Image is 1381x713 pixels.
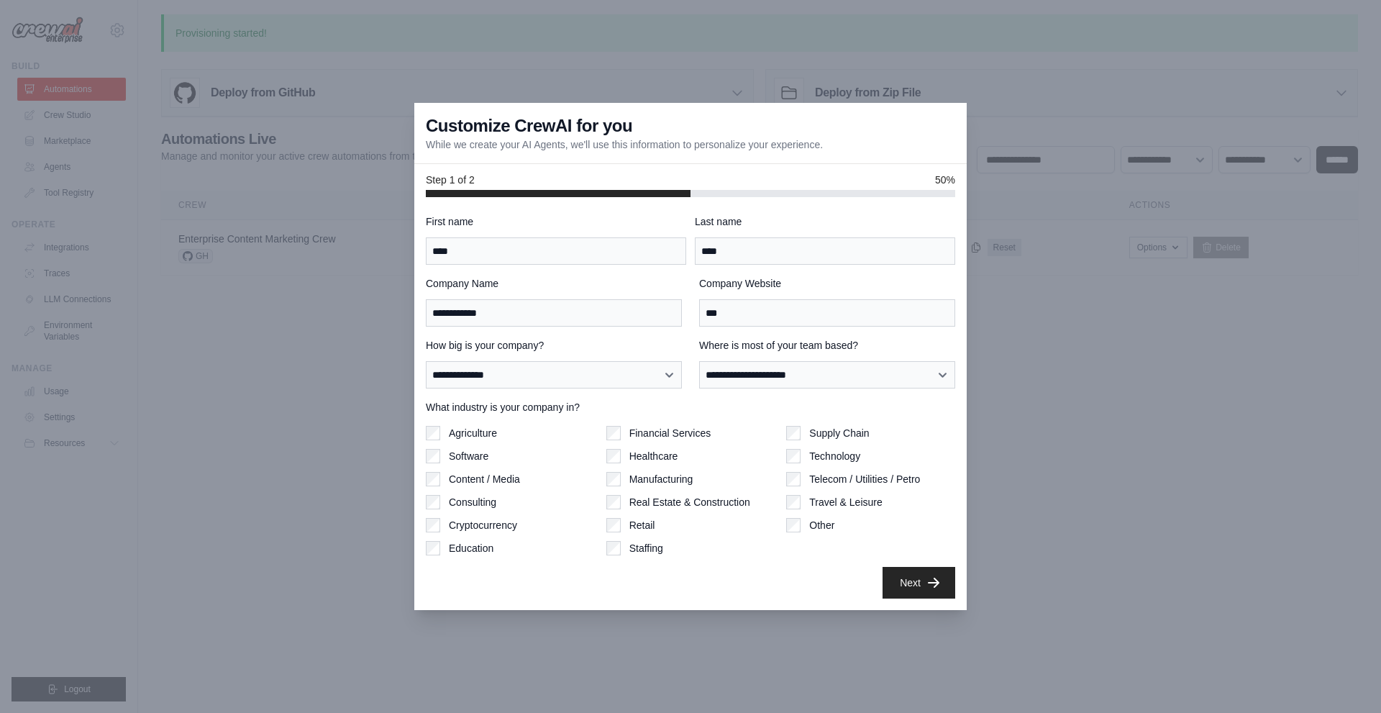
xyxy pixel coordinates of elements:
[629,426,711,440] label: Financial Services
[695,214,955,229] label: Last name
[629,472,693,486] label: Manufacturing
[449,472,520,486] label: Content / Media
[699,276,955,291] label: Company Website
[809,472,920,486] label: Telecom / Utilities / Petro
[449,541,493,555] label: Education
[426,276,682,291] label: Company Name
[629,449,678,463] label: Healthcare
[449,518,517,532] label: Cryptocurrency
[426,400,955,414] label: What industry is your company in?
[449,449,488,463] label: Software
[629,518,655,532] label: Retail
[629,541,663,555] label: Staffing
[449,495,496,509] label: Consulting
[809,426,869,440] label: Supply Chain
[809,495,882,509] label: Travel & Leisure
[426,137,823,152] p: While we create your AI Agents, we'll use this information to personalize your experience.
[629,495,750,509] label: Real Estate & Construction
[699,338,955,353] label: Where is most of your team based?
[449,426,497,440] label: Agriculture
[426,114,632,137] h3: Customize CrewAI for you
[426,173,475,187] span: Step 1 of 2
[935,173,955,187] span: 50%
[809,449,860,463] label: Technology
[426,214,686,229] label: First name
[809,518,834,532] label: Other
[426,338,682,353] label: How big is your company?
[883,567,955,599] button: Next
